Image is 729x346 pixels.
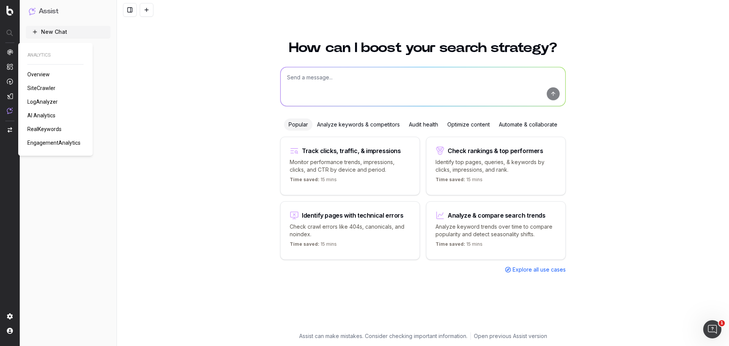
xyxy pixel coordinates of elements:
[26,41,110,53] a: How to use Assist
[29,6,107,17] button: Assist
[436,241,465,247] span: Time saved:
[443,118,494,131] div: Optimize content
[26,26,110,38] button: New Chat
[7,78,13,85] img: Activation
[494,118,562,131] div: Automate & collaborate
[290,241,319,247] span: Time saved:
[703,320,721,338] iframe: Intercom live chat
[513,266,566,273] span: Explore all use cases
[27,140,80,146] span: EngagementAnalytics
[290,177,337,186] p: 15 mins
[27,112,58,119] a: AI Analytics
[312,118,404,131] div: Analyze keywords & competitors
[27,84,58,92] a: SiteCrawler
[8,127,12,133] img: Switch project
[302,212,404,218] div: Identify pages with technical errors
[27,85,55,91] span: SiteCrawler
[719,320,725,326] span: 1
[280,41,566,55] h1: How can I boost your search strategy?
[27,126,62,132] span: RealKeywords
[27,125,65,133] a: RealKeywords
[39,6,58,17] h1: Assist
[7,93,13,99] img: Studio
[436,223,556,238] p: Analyze keyword trends over time to compare popularity and detect seasonality shifts.
[436,241,483,250] p: 15 mins
[299,332,467,340] p: Assist can make mistakes. Consider checking important information.
[448,212,546,218] div: Analyze & compare search trends
[7,49,13,55] img: Analytics
[27,99,58,105] span: LogAnalyzer
[7,107,13,114] img: Assist
[505,266,566,273] a: Explore all use cases
[290,223,410,238] p: Check crawl errors like 404s, canonicals, and noindex.
[290,241,337,250] p: 15 mins
[284,118,312,131] div: Popular
[474,332,547,340] a: Open previous Assist version
[27,71,53,78] a: Overview
[29,8,36,15] img: Assist
[27,52,84,58] span: ANALYTICS
[448,148,543,154] div: Check rankings & top performers
[436,177,465,182] span: Time saved:
[27,139,84,147] a: EngagementAnalytics
[436,158,556,174] p: Identify top pages, queries, & keywords by clicks, impressions, and rank.
[290,177,319,182] span: Time saved:
[6,6,13,16] img: Botify logo
[27,71,50,77] span: Overview
[404,118,443,131] div: Audit health
[27,98,61,106] a: LogAnalyzer
[302,148,401,154] div: Track clicks, traffic, & impressions
[290,158,410,174] p: Monitor performance trends, impressions, clicks, and CTR by device and period.
[436,177,483,186] p: 15 mins
[7,313,13,319] img: Setting
[7,328,13,334] img: My account
[27,112,55,118] span: AI Analytics
[7,63,13,70] img: Intelligence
